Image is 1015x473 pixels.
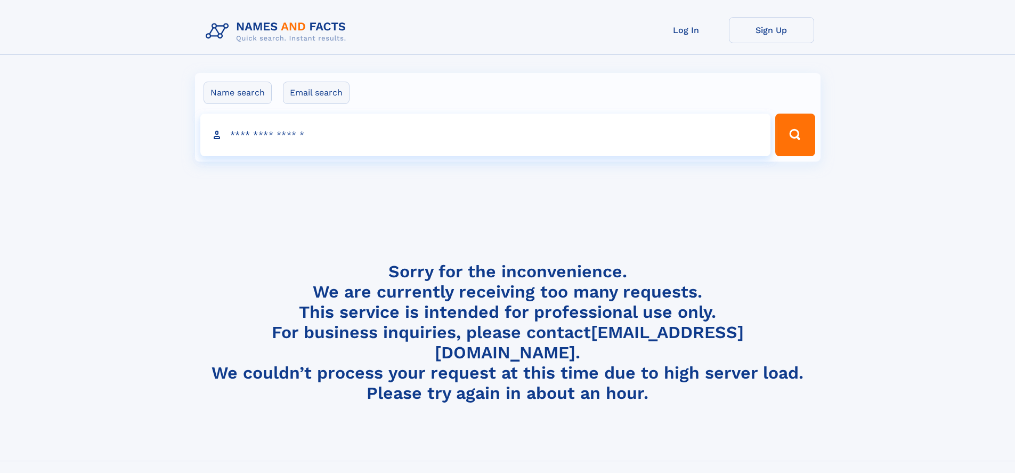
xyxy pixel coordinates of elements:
[435,322,744,363] a: [EMAIL_ADDRESS][DOMAIN_NAME]
[283,82,350,104] label: Email search
[201,17,355,46] img: Logo Names and Facts
[644,17,729,43] a: Log In
[200,114,771,156] input: search input
[204,82,272,104] label: Name search
[201,261,814,404] h4: Sorry for the inconvenience. We are currently receiving too many requests. This service is intend...
[729,17,814,43] a: Sign Up
[775,114,815,156] button: Search Button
